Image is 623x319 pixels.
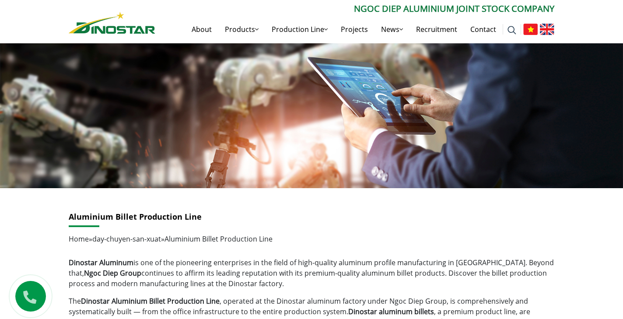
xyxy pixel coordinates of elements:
img: English [540,24,554,35]
a: Products [218,15,265,43]
a: Projects [334,15,374,43]
p: Ngoc Diep Aluminium Joint Stock Company [155,2,554,15]
a: Contact [464,15,503,43]
a: Recruitment [409,15,464,43]
img: Nhôm Dinostar [69,12,155,34]
a: About [185,15,218,43]
strong: Dinostar Aluminium Billet Production Line [81,296,220,306]
strong: Dinostar aluminum billets [348,307,434,316]
span: » » [69,234,273,244]
a: Ngoc Diep Group [84,268,141,278]
a: Production Line [265,15,334,43]
strong: Dinostar Aluminum [69,258,133,267]
a: day-chuyen-san-xuat [92,234,161,244]
img: search [507,26,516,35]
span: Aluminium Billet Production Line [164,234,273,244]
a: Aluminium Billet Production Line [69,211,202,222]
a: Home [69,234,89,244]
a: News [374,15,409,43]
p: is one of the pioneering enterprises in the field of high-quality aluminum profile manufacturing ... [69,257,554,289]
img: Tiếng Việt [523,24,538,35]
